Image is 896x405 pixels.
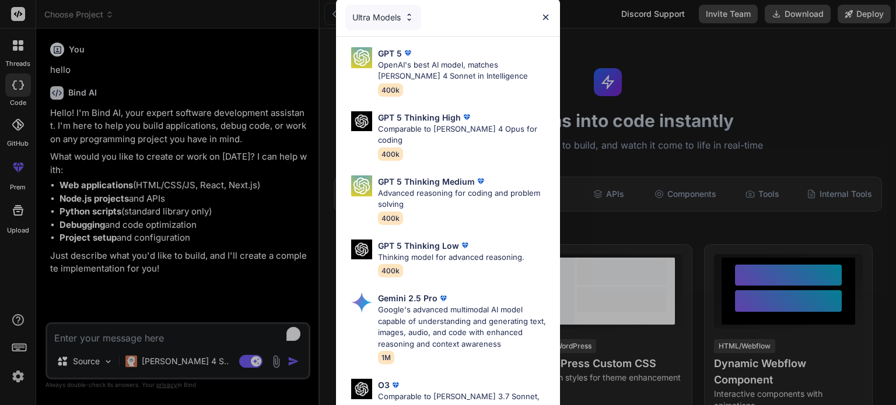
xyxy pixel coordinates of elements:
[459,240,471,251] img: premium
[351,240,372,260] img: Pick Models
[378,264,403,277] span: 400k
[345,5,421,30] div: Ultra Models
[378,304,551,350] p: Google's advanced multimodal AI model capable of understanding and generating text, images, audio...
[378,351,394,364] span: 1M
[378,240,459,252] p: GPT 5 Thinking Low
[378,212,403,225] span: 400k
[378,147,403,161] span: 400k
[378,188,551,210] p: Advanced reasoning for coding and problem solving
[378,292,437,304] p: Gemini 2.5 Pro
[541,12,551,22] img: close
[378,111,461,124] p: GPT 5 Thinking High
[351,47,372,68] img: Pick Models
[390,379,401,391] img: premium
[378,379,390,391] p: O3
[378,59,551,82] p: OpenAI's best AI model, matches [PERSON_NAME] 4 Sonnet in Intelligence
[378,124,551,146] p: Comparable to [PERSON_NAME] 4 Opus for coding
[351,292,372,313] img: Pick Models
[378,252,524,263] p: Thinking model for advanced reasoning.
[378,47,402,59] p: GPT 5
[461,111,473,123] img: premium
[437,293,449,304] img: premium
[351,175,372,196] img: Pick Models
[404,12,414,22] img: Pick Models
[475,175,487,187] img: premium
[402,47,414,59] img: premium
[378,175,475,188] p: GPT 5 Thinking Medium
[351,111,372,132] img: Pick Models
[351,379,372,399] img: Pick Models
[378,83,403,97] span: 400k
